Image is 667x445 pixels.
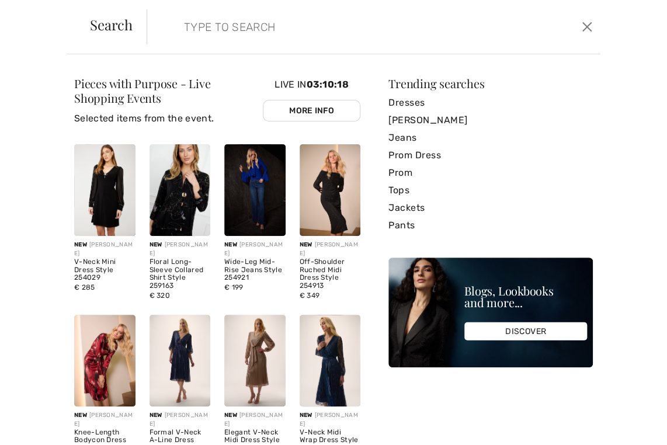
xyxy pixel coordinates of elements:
div: Off-Shoulder Ruched Midi Dress Style 254913 [300,258,361,290]
div: [PERSON_NAME] [150,241,211,258]
a: Jackets [388,199,593,217]
span: € 320 [150,291,171,300]
span: New [224,241,237,248]
a: Prom [388,164,593,182]
input: TYPE TO SEARCH [175,9,478,44]
a: Prom Dress [388,147,593,164]
div: [PERSON_NAME] [224,241,286,258]
button: Close [579,18,596,36]
span: € 199 [224,283,244,291]
a: Tops [388,182,593,199]
img: Wide-Leg Mid-Rise Jeans Style 254921. Denim Medium Blue [224,144,286,236]
span: New [300,241,312,248]
img: Floral Long-Sleeve Collared Shirt Style 259163. Black/Multi [150,144,211,236]
div: Trending searches [388,78,593,89]
span: € 285 [74,283,95,291]
span: New [224,412,237,419]
img: V-Neck Mini Dress Style 254029. Black [74,144,136,236]
div: DISCOVER [464,322,587,340]
div: V-Neck Mini Dress Style 254029 [74,258,136,282]
img: Off-Shoulder Ruched Midi Dress Style 254913. Black [300,144,361,236]
a: Pants [388,217,593,234]
span: Search [90,18,133,32]
span: Pieces with Purpose - Live Shopping Events [74,75,210,106]
div: [PERSON_NAME] [300,411,361,429]
img: Blogs, Lookbooks and more... [388,258,593,367]
div: [PERSON_NAME] [224,411,286,429]
div: Live In [263,78,360,135]
img: Elegant V-Neck Midi Dress Style 254728. Taupe/silver [224,315,286,406]
a: Dresses [388,94,593,112]
img: V-Neck Midi Wrap Dress Style 254721. Midnight Blue [300,315,361,406]
div: Wide-Leg Mid-Rise Jeans Style 254921 [224,258,286,282]
span: Help [25,8,49,19]
div: [PERSON_NAME] [74,411,136,429]
span: New [300,412,312,419]
span: New [150,241,162,248]
span: New [74,412,87,419]
span: New [74,241,87,248]
a: More Info [263,100,360,121]
div: Floral Long-Sleeve Collared Shirt Style 259163 [150,258,211,290]
a: [PERSON_NAME] [388,112,593,129]
div: [PERSON_NAME] [150,411,211,429]
div: [PERSON_NAME] [300,241,361,258]
span: € 349 [300,291,320,300]
span: New [150,412,162,419]
span: 03:10:18 [306,79,348,90]
p: Selected items from the event. [74,112,263,126]
img: Knee-Length Bodycon Dress Style 254124. Black/red [74,315,136,406]
img: Formal V-Neck A-Line Dress Style 254735. Navy Blue [150,315,211,406]
div: Blogs, Lookbooks and more... [464,285,587,308]
a: Jeans [388,129,593,147]
div: [PERSON_NAME] [74,241,136,258]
